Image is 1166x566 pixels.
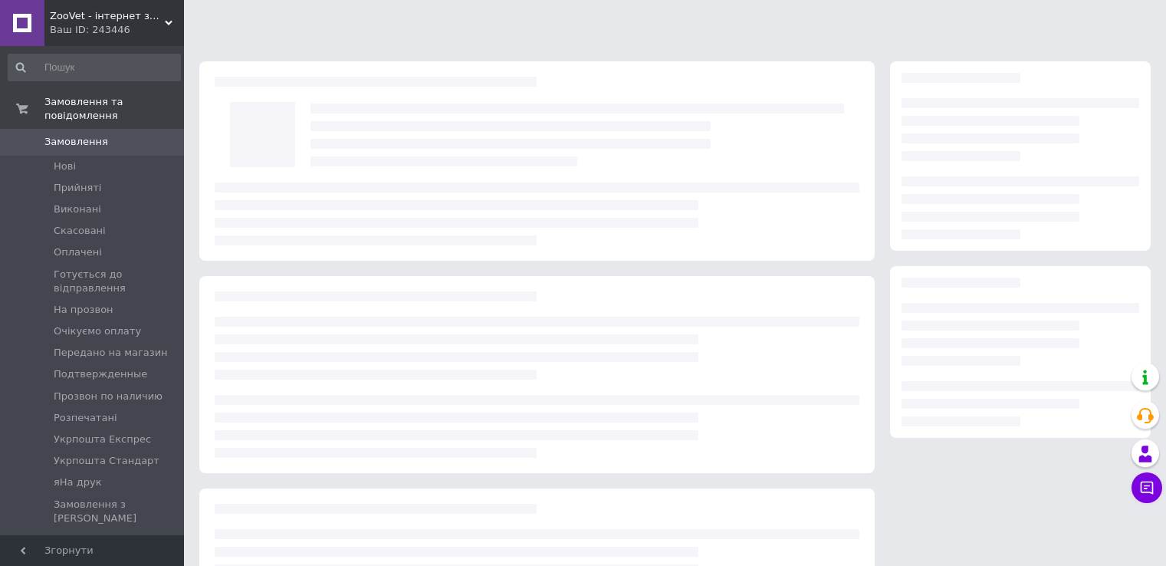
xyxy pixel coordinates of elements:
span: Замовлення та повідомлення [44,95,184,123]
span: Замовлення з [PERSON_NAME] [54,498,179,525]
span: яНа друк [54,476,101,489]
span: Виконані [54,202,101,216]
span: Розпечатані [54,411,117,425]
span: Прийняті [54,181,101,195]
span: Скасовані [54,224,106,238]
span: Передано на магазин [54,346,168,360]
span: Прозвон по наличию [54,390,163,403]
span: Очікуємо оплату [54,324,141,338]
div: Ваш ID: 243446 [50,23,184,37]
span: Замовлення [44,135,108,149]
span: На прозвон [54,303,113,317]
span: Готується до відправлення [54,268,179,295]
span: ZooVet - інтернет зоомагазин самих низьких цін - Zoovetbaza.com.ua [50,9,165,23]
span: Подтвержденные [54,367,147,381]
span: Нові [54,160,76,173]
span: Оплачені [54,245,102,259]
button: Чат з покупцем [1132,472,1162,503]
input: Пошук [8,54,181,81]
span: Укрпошта Експрес [54,433,151,446]
span: Укрпошта Стандарт [54,454,159,468]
